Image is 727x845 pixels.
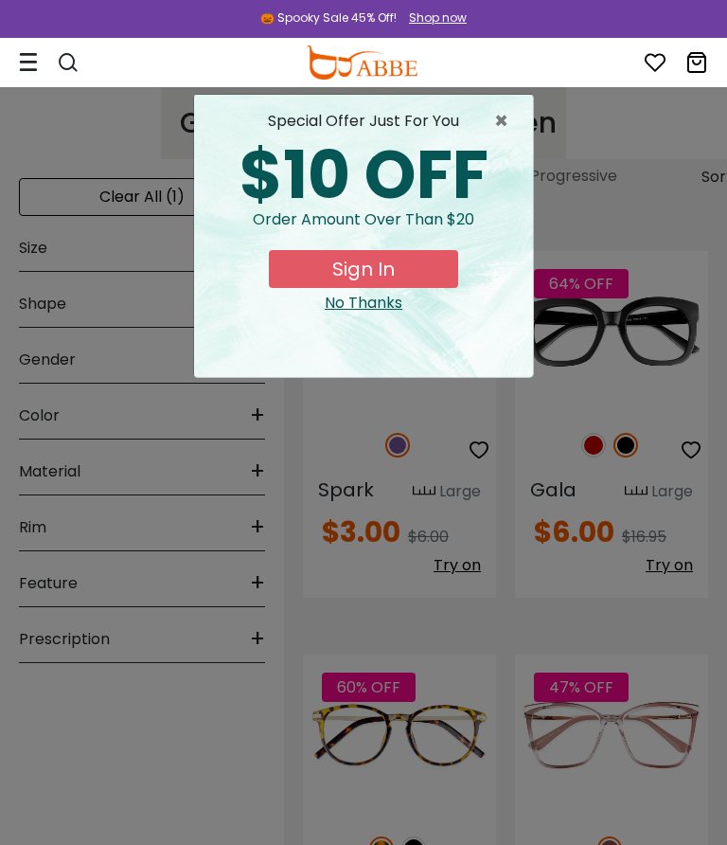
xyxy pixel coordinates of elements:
div: special offer just for you [209,110,518,133]
div: Close [209,292,518,315]
a: Shop now [399,9,467,26]
div: $10 OFF [209,142,518,208]
div: Shop now [409,9,467,27]
button: Sign In [269,250,458,288]
span: × [494,110,518,133]
div: Order amount over than $20 [209,208,518,250]
button: Close [494,110,518,133]
img: abbeglasses.com [306,45,417,80]
div: 🎃 Spooky Sale 45% Off! [260,9,397,27]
